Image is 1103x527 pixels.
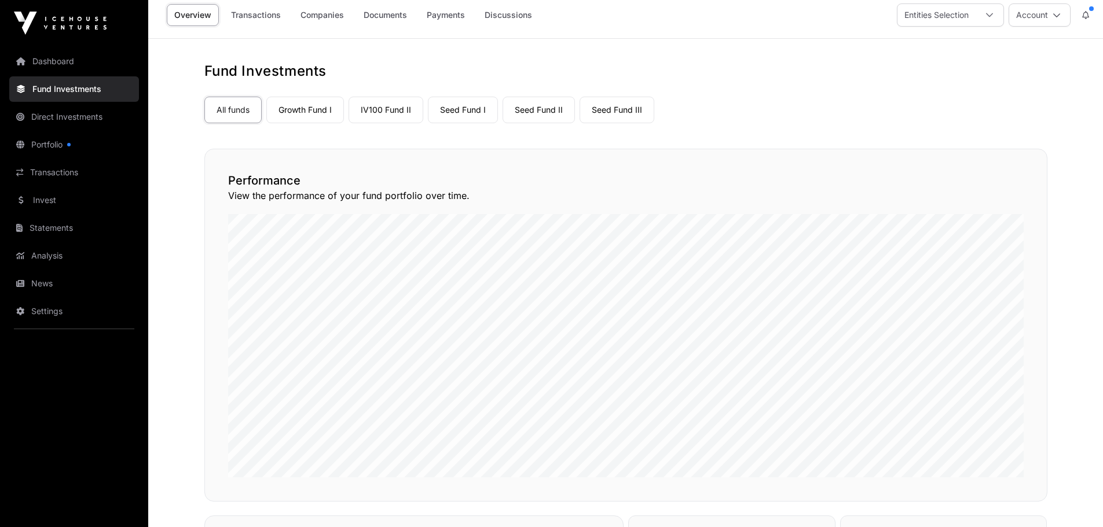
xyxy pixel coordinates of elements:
img: Icehouse Ventures Logo [14,12,107,35]
div: Entities Selection [897,4,976,26]
iframe: Chat Widget [1045,471,1103,527]
p: View the performance of your fund portfolio over time. [228,189,1024,202]
h2: Performance [228,172,1024,189]
a: Settings [9,298,139,324]
a: Seed Fund I [428,97,498,123]
a: Discussions [477,4,540,26]
a: Documents [356,4,415,26]
a: IV100 Fund II [349,97,423,123]
a: Direct Investments [9,104,139,130]
a: Transactions [9,160,139,185]
button: Account [1009,3,1071,27]
h1: Fund Investments [204,62,1047,80]
a: Dashboard [9,49,139,74]
a: News [9,271,139,296]
a: Growth Fund I [266,97,344,123]
a: Companies [293,4,351,26]
a: Seed Fund II [503,97,575,123]
a: Fund Investments [9,76,139,102]
a: Transactions [223,4,288,26]
a: Statements [9,215,139,241]
a: Invest [9,187,139,213]
a: Analysis [9,243,139,268]
a: Payments [419,4,472,26]
a: Overview [167,4,219,26]
a: Portfolio [9,132,139,157]
a: Seed Fund III [580,97,654,123]
a: All funds [204,97,262,123]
